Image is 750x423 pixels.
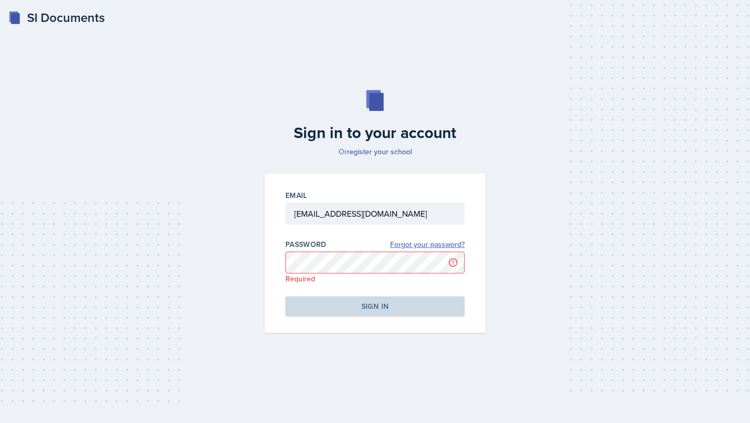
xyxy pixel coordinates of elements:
[285,273,465,284] p: Required
[258,123,492,142] h2: Sign in to your account
[285,203,465,225] input: Email
[285,239,327,250] label: Password
[8,8,105,27] a: SI Documents
[285,296,465,316] button: Sign in
[347,146,412,157] a: register your school
[361,301,389,312] div: Sign in
[285,190,307,201] label: Email
[390,239,465,250] a: Forgot your password?
[258,146,492,157] p: Or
